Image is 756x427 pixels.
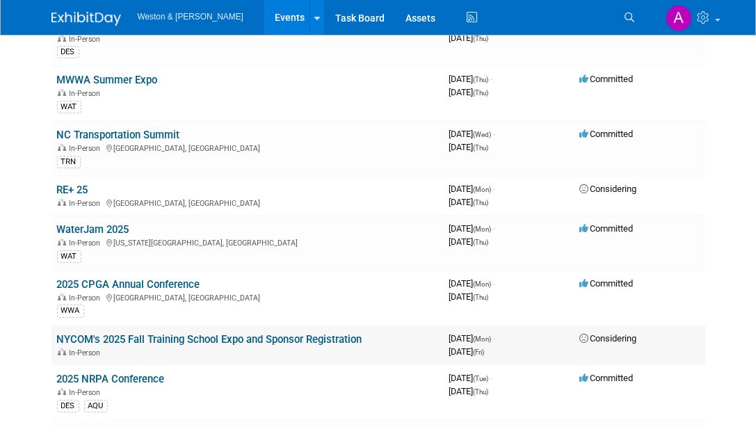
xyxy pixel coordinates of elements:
[491,373,493,383] span: -
[449,33,489,43] span: [DATE]
[494,333,496,344] span: -
[58,239,66,245] img: In-Person Event
[57,400,79,412] div: DES
[449,197,489,207] span: [DATE]
[70,199,105,208] span: In-Person
[474,293,489,301] span: (Thu)
[580,333,637,344] span: Considering
[57,46,79,58] div: DES
[449,236,489,247] span: [DATE]
[449,142,489,152] span: [DATE]
[474,348,485,356] span: (Fri)
[57,236,438,248] div: [US_STATE][GEOGRAPHIC_DATA], [GEOGRAPHIC_DATA]
[58,293,66,300] img: In-Person Event
[494,278,496,289] span: -
[449,223,496,234] span: [DATE]
[474,388,489,396] span: (Thu)
[491,74,493,84] span: -
[57,129,180,141] a: NC Transportation Summit
[58,89,66,96] img: In-Person Event
[449,184,496,194] span: [DATE]
[474,199,489,207] span: (Thu)
[494,223,496,234] span: -
[58,35,66,42] img: In-Person Event
[57,333,362,346] a: NYCOM's 2025 Fall Training School Expo and Sponsor Registration
[474,225,492,233] span: (Mon)
[70,388,105,397] span: In-Person
[58,144,66,151] img: In-Person Event
[57,373,165,385] a: 2025 NRPA Conference
[57,278,200,291] a: 2025 CPGA Annual Conference
[580,373,634,383] span: Committed
[474,335,492,343] span: (Mon)
[57,223,129,236] a: WaterJam 2025
[474,239,489,246] span: (Thu)
[70,35,105,44] span: In-Person
[57,142,438,153] div: [GEOGRAPHIC_DATA], [GEOGRAPHIC_DATA]
[449,129,496,139] span: [DATE]
[474,76,489,83] span: (Thu)
[474,131,492,138] span: (Wed)
[449,373,493,383] span: [DATE]
[449,386,489,396] span: [DATE]
[70,293,105,303] span: In-Person
[57,156,81,168] div: TRN
[474,89,489,97] span: (Thu)
[57,184,88,196] a: RE+ 25
[58,348,66,355] img: In-Person Event
[138,12,243,22] span: Weston & [PERSON_NAME]
[449,291,489,302] span: [DATE]
[51,12,121,26] img: ExhibitDay
[580,278,634,289] span: Committed
[70,239,105,248] span: In-Person
[580,223,634,234] span: Committed
[494,129,496,139] span: -
[449,74,493,84] span: [DATE]
[449,333,496,344] span: [DATE]
[474,375,489,382] span: (Tue)
[57,305,84,317] div: WWA
[474,35,489,42] span: (Thu)
[57,101,81,113] div: WAT
[580,129,634,139] span: Committed
[449,346,485,357] span: [DATE]
[57,197,438,208] div: [GEOGRAPHIC_DATA], [GEOGRAPHIC_DATA]
[58,199,66,206] img: In-Person Event
[57,74,158,86] a: MWWA Summer Expo
[57,291,438,303] div: [GEOGRAPHIC_DATA], [GEOGRAPHIC_DATA]
[666,5,692,31] img: Amy Patton
[449,87,489,97] span: [DATE]
[494,184,496,194] span: -
[474,144,489,152] span: (Thu)
[580,184,637,194] span: Considering
[58,388,66,395] img: In-Person Event
[474,280,492,288] span: (Mon)
[57,250,81,263] div: WAT
[474,186,492,193] span: (Mon)
[70,144,105,153] span: In-Person
[580,74,634,84] span: Committed
[70,89,105,98] span: In-Person
[84,400,108,412] div: AQU
[449,278,496,289] span: [DATE]
[70,348,105,357] span: In-Person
